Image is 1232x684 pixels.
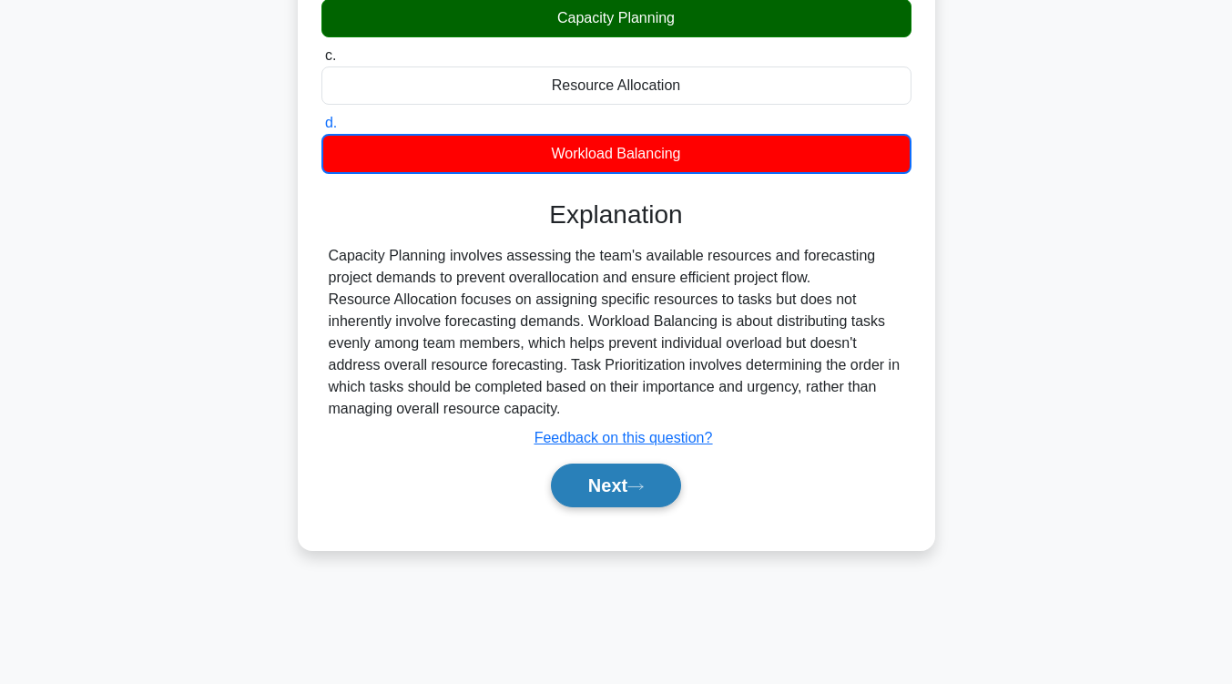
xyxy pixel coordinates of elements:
div: Capacity Planning involves assessing the team's available resources and forecasting project deman... [329,245,904,420]
span: c. [325,47,336,63]
button: Next [551,464,681,507]
a: Feedback on this question? [535,430,713,445]
span: d. [325,115,337,130]
div: Resource Allocation [321,66,911,105]
div: Workload Balancing [321,134,911,174]
h3: Explanation [332,199,901,230]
